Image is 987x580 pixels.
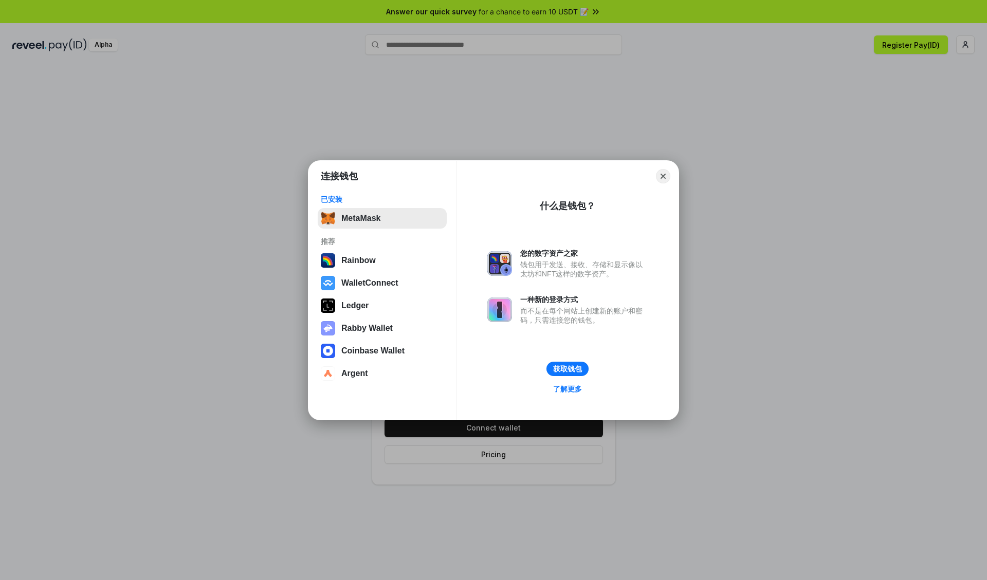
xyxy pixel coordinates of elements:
[341,369,368,378] div: Argent
[553,364,582,373] div: 获取钱包
[341,301,369,310] div: Ledger
[520,260,648,278] div: 钱包用于发送、接收、存储和显示像以太坊和NFT这样的数字资产。
[321,366,335,381] img: svg+xml,%3Csvg%20width%3D%2228%22%20height%3D%2228%22%20viewBox%3D%220%200%2028%2028%22%20fill%3D...
[318,273,447,293] button: WalletConnect
[318,250,447,271] button: Rainbow
[656,169,670,183] button: Close
[341,278,398,288] div: WalletConnect
[318,208,447,229] button: MetaMask
[540,200,595,212] div: 什么是钱包？
[321,298,335,313] img: svg+xml,%3Csvg%20xmlns%3D%22http%3A%2F%2Fwww.w3.org%2F2000%2Fsvg%22%20width%3D%2228%22%20height%3...
[520,249,648,258] div: 您的数字资产之家
[341,324,393,333] div: Rabby Wallet
[546,362,589,376] button: 获取钱包
[487,297,512,322] img: svg+xml,%3Csvg%20xmlns%3D%22http%3A%2F%2Fwww.w3.org%2F2000%2Fsvg%22%20fill%3D%22none%22%20viewBox...
[341,214,380,223] div: MetaMask
[321,195,444,204] div: 已安装
[520,295,648,304] div: 一种新的登录方式
[321,253,335,268] img: svg+xml,%3Csvg%20width%3D%22120%22%20height%3D%22120%22%20viewBox%3D%220%200%20120%20120%22%20fil...
[341,256,376,265] div: Rainbow
[341,346,405,356] div: Coinbase Wallet
[321,276,335,290] img: svg+xml,%3Csvg%20width%3D%2228%22%20height%3D%2228%22%20viewBox%3D%220%200%2028%2028%22%20fill%3D...
[318,363,447,384] button: Argent
[520,306,648,325] div: 而不是在每个网站上创建新的账户和密码，只需连接您的钱包。
[321,344,335,358] img: svg+xml,%3Csvg%20width%3D%2228%22%20height%3D%2228%22%20viewBox%3D%220%200%2028%2028%22%20fill%3D...
[321,321,335,335] img: svg+xml,%3Csvg%20xmlns%3D%22http%3A%2F%2Fwww.w3.org%2F2000%2Fsvg%22%20fill%3D%22none%22%20viewBox...
[553,384,582,394] div: 了解更多
[318,341,447,361] button: Coinbase Wallet
[321,211,335,226] img: svg+xml,%3Csvg%20fill%3D%22none%22%20height%3D%2233%22%20viewBox%3D%220%200%2035%2033%22%20width%...
[547,382,588,396] a: 了解更多
[487,251,512,276] img: svg+xml,%3Csvg%20xmlns%3D%22http%3A%2F%2Fwww.w3.org%2F2000%2Fsvg%22%20fill%3D%22none%22%20viewBox...
[318,295,447,316] button: Ledger
[321,237,444,246] div: 推荐
[318,318,447,339] button: Rabby Wallet
[321,170,358,182] h1: 连接钱包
